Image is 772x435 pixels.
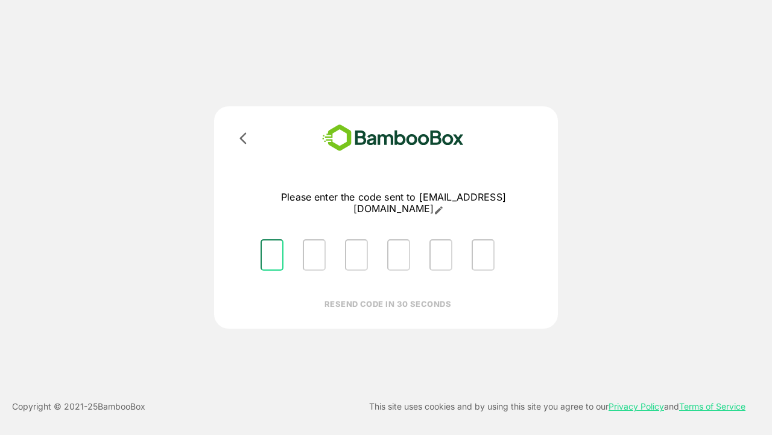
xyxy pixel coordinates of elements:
input: Please enter OTP character 4 [387,239,410,271]
input: Please enter OTP character 5 [429,239,452,271]
p: This site uses cookies and by using this site you agree to our and [369,399,745,414]
input: Please enter OTP character 1 [261,239,283,271]
a: Terms of Service [679,401,745,411]
a: Privacy Policy [609,401,664,411]
input: Please enter OTP character 3 [345,239,368,271]
input: Please enter OTP character 2 [303,239,326,271]
img: bamboobox [305,121,481,155]
input: Please enter OTP character 6 [472,239,495,271]
p: Please enter the code sent to [EMAIL_ADDRESS][DOMAIN_NAME] [251,192,536,215]
p: Copyright © 2021- 25 BambooBox [12,399,145,414]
